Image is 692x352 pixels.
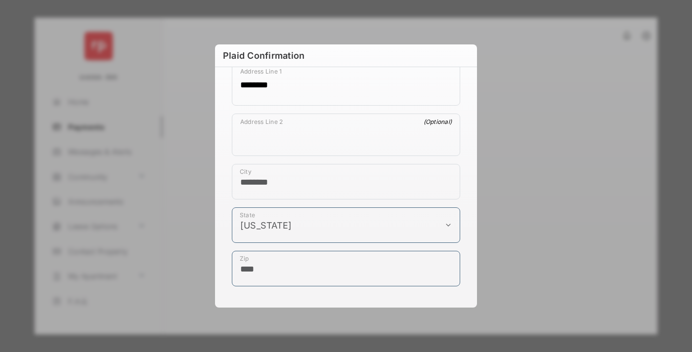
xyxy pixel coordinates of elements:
[232,207,460,243] div: payment_method_screening[postal_addresses][administrativeArea]
[232,251,460,286] div: payment_method_screening[postal_addresses][postalCode]
[232,63,460,106] div: payment_method_screening[postal_addresses][addressLine1]
[215,44,477,67] h6: Plaid Confirmation
[232,114,460,156] div: payment_method_screening[postal_addresses][addressLine2]
[232,164,460,199] div: payment_method_screening[postal_addresses][locality]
